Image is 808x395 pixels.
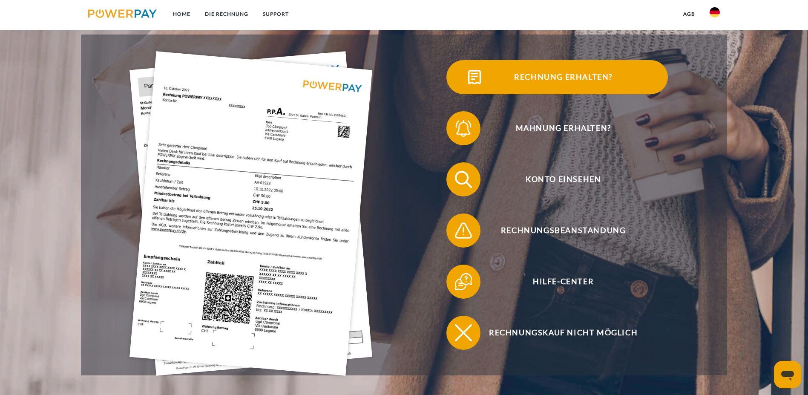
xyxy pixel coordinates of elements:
button: Konto einsehen [446,162,668,196]
img: qb_bill.svg [464,66,485,88]
a: DIE RECHNUNG [198,6,256,22]
img: qb_warning.svg [453,220,474,241]
a: agb [676,6,702,22]
img: qb_bell.svg [453,118,474,139]
span: Hilfe-Center [459,265,667,299]
a: Home [166,6,198,22]
img: qb_help.svg [453,271,474,292]
img: single_invoice_powerpay_de.jpg [129,51,372,376]
a: SUPPORT [256,6,296,22]
img: qb_close.svg [453,322,474,343]
button: Rechnung erhalten? [446,60,668,94]
span: Rechnungsbeanstandung [459,213,667,248]
button: Mahnung erhalten? [446,111,668,145]
span: Konto einsehen [459,162,667,196]
button: Rechnungsbeanstandung [446,213,668,248]
button: Rechnungskauf nicht möglich [446,316,668,350]
img: qb_search.svg [453,169,474,190]
img: logo-powerpay.svg [88,9,157,18]
iframe: Schaltfläche zum Öffnen des Messaging-Fensters [774,361,801,388]
span: Rechnungskauf nicht möglich [459,316,667,350]
button: Hilfe-Center [446,265,668,299]
span: Mahnung erhalten? [459,111,667,145]
span: Rechnung erhalten? [459,60,667,94]
img: de [710,7,720,17]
